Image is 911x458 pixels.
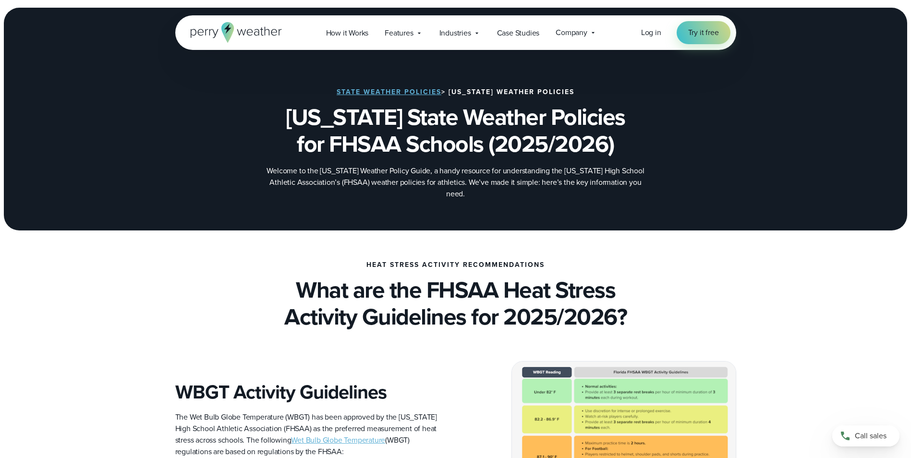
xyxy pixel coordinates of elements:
a: Try it free [677,21,730,44]
a: Log in [641,27,661,38]
a: State Weather Policies [337,87,441,97]
span: Company [556,27,587,38]
h1: [US_STATE] State Weather Policies for FHSAA Schools (2025/2026) [223,104,688,157]
span: Features [385,27,413,39]
a: Call sales [832,425,899,446]
span: How it Works [326,27,369,39]
h2: What are the FHSAA Heat Stress Activity Guidelines for 2025/2026? [175,277,736,330]
p: Welcome to the [US_STATE] Weather Policy Guide, a handy resource for understanding the [US_STATE]... [264,165,648,200]
a: Wet Bulb Globe Temperature [291,434,385,446]
a: Case Studies [489,23,548,43]
h3: WBGT Activity Guidelines [175,381,448,404]
span: Try it free [688,27,719,38]
span: Case Studies [497,27,540,39]
a: How it Works [318,23,377,43]
p: The Wet Bulb Globe Temperature (WBGT) has been approved by the [US_STATE] High School Athletic As... [175,411,448,458]
h3: > [US_STATE] Weather Policies [337,88,574,96]
h3: Heat Stress Activity Recommendations [366,261,545,269]
span: Industries [439,27,471,39]
span: Call sales [855,430,887,442]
